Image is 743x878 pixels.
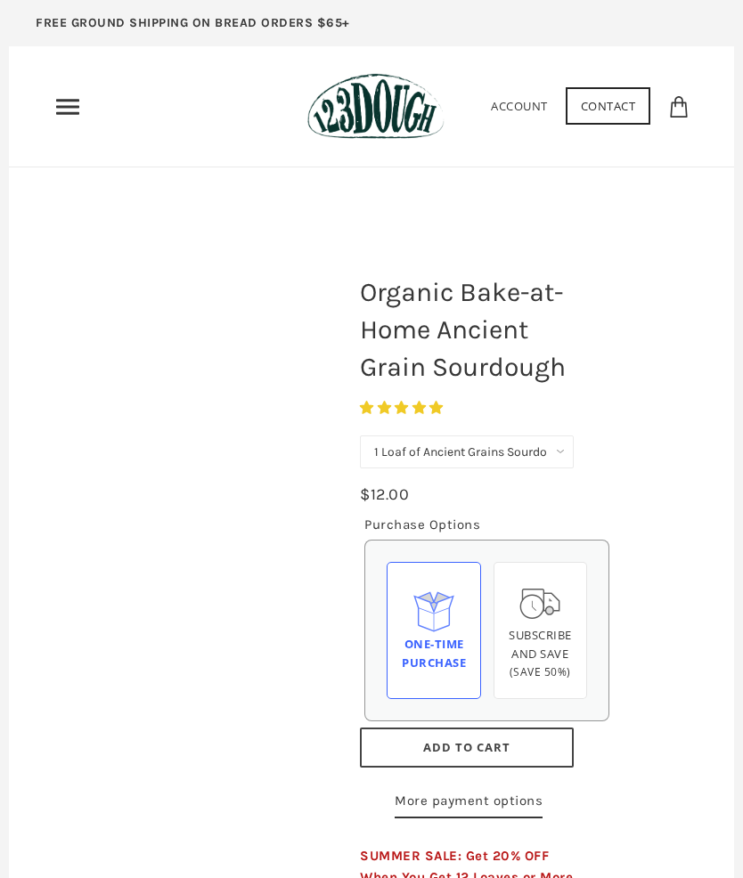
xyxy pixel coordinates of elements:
img: 123Dough Bakery [307,73,444,140]
span: Subscribe and save [509,627,572,662]
a: Organic Bake-at-Home Ancient Grain Sourdough [98,301,333,443]
a: FREE GROUND SHIPPING ON BREAD ORDERS $65+ [9,9,377,46]
a: More payment options [395,790,543,818]
h1: Organic Bake-at-Home Ancient Grain Sourdough [347,264,587,394]
span: Add to Cart [423,739,510,755]
legend: Purchase Options [364,514,480,535]
a: Contact [566,87,651,125]
div: $12.00 [360,482,409,508]
button: Add to Cart [360,728,574,768]
div: One-time Purchase [402,635,466,672]
a: Account [491,98,548,114]
p: FREE GROUND SHIPPING ON BREAD ORDERS $65+ [36,13,350,33]
span: (Save 50%) [510,664,571,679]
span: 4.75 stars [360,400,447,416]
nav: Primary [53,93,82,121]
